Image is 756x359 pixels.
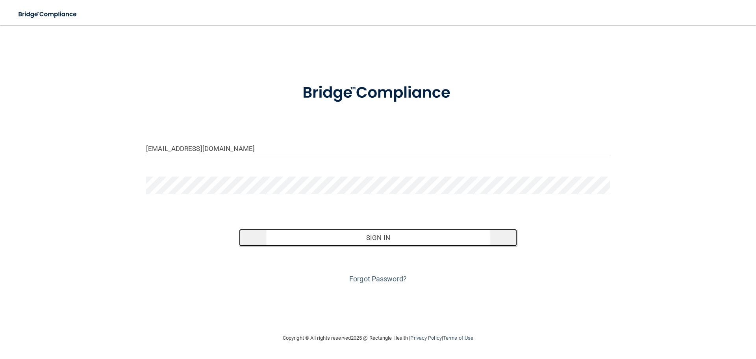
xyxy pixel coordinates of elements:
[239,229,517,246] button: Sign In
[286,73,470,113] img: bridge_compliance_login_screen.278c3ca4.svg
[443,335,473,341] a: Terms of Use
[349,275,407,283] a: Forgot Password?
[234,326,522,351] div: Copyright © All rights reserved 2025 @ Rectangle Health | |
[410,335,441,341] a: Privacy Policy
[146,140,610,157] input: Email
[12,6,84,22] img: bridge_compliance_login_screen.278c3ca4.svg
[599,180,609,190] keeper-lock: Open Keeper Popup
